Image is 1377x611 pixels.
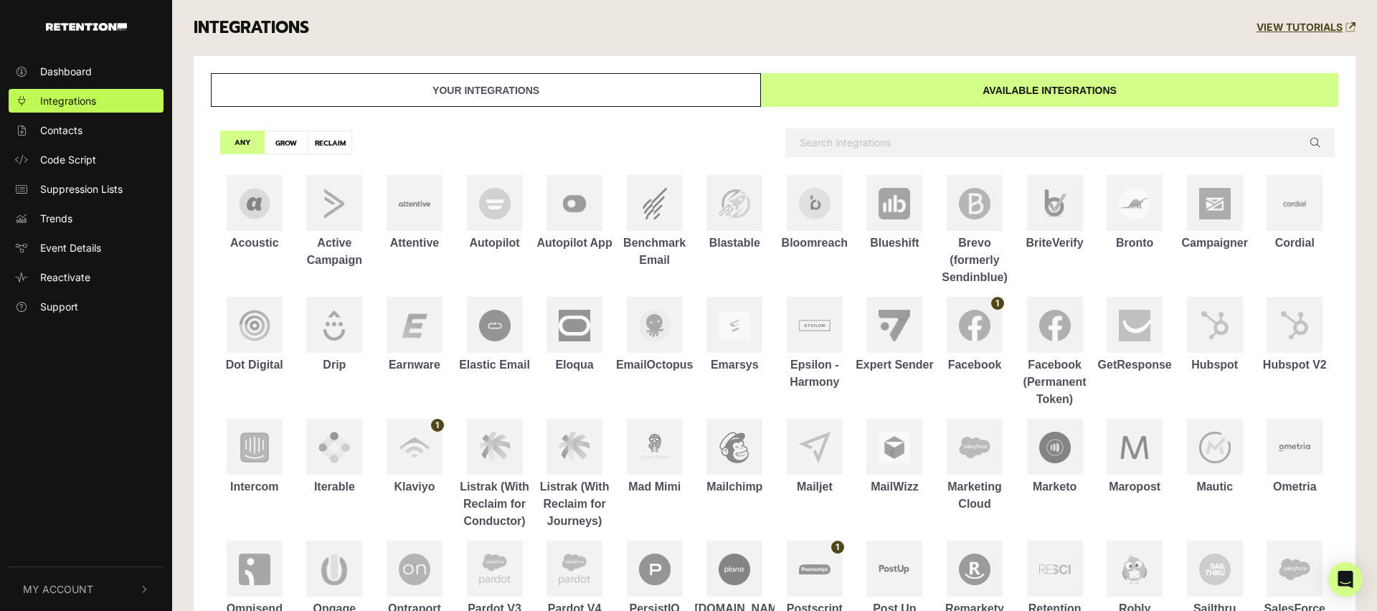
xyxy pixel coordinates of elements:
[455,419,535,530] a: Listrak (With Reclaim for Conductor) Listrak (With Reclaim for Conductor)
[40,211,72,226] span: Trends
[1015,235,1095,252] div: BriteVerify
[295,356,375,374] div: Drip
[799,188,831,219] img: Bloomreach
[431,419,444,432] span: 1
[959,432,990,463] img: Marketing Cloud
[534,356,615,374] div: Eloqua
[775,235,855,252] div: Bloomreach
[1015,175,1095,252] a: BriteVerify BriteVerify
[1119,188,1150,219] img: Bronto
[239,310,270,341] img: Dot Digital
[959,310,990,341] img: Facebook
[1257,22,1355,34] a: VIEW TUTORIALS
[1119,310,1150,341] img: GetResponse
[719,311,750,340] img: Emarsys
[40,270,90,285] span: Reactivate
[694,297,775,374] a: Emarsys Emarsys
[775,356,855,391] div: Epsilon - Harmony
[1255,235,1335,252] div: Cordial
[855,175,935,252] a: Blueshift Blueshift
[1094,419,1175,496] a: Maropost Maropost
[455,175,535,252] a: Autopilot Autopilot
[1039,188,1071,219] img: BriteVerify
[214,356,295,374] div: Dot Digital
[799,432,831,463] img: Mailjet
[1255,297,1335,374] a: Hubspot V2 Hubspot V2
[694,478,775,496] div: Mailchimp
[308,131,352,154] label: RECLAIM
[1279,188,1310,219] img: Cordial
[694,235,775,252] div: Blastable
[9,89,164,113] a: Integrations
[855,478,935,496] div: MailWizz
[1199,310,1231,341] img: Hubspot
[239,432,270,463] img: Intercom
[991,297,1004,310] span: 1
[1094,235,1175,252] div: Bronto
[719,554,750,585] img: Piano.io
[775,175,855,252] a: Bloomreach Bloomreach
[1094,356,1175,374] div: GetResponse
[559,310,590,341] img: Eloqua
[295,175,375,269] a: Active Campaign Active Campaign
[211,73,761,107] a: Your integrations
[1015,419,1095,496] a: Marketo Marketo
[855,235,935,252] div: Blueshift
[239,188,270,219] img: Acoustic
[639,554,671,585] img: PersistIQ
[40,64,92,79] span: Dashboard
[9,236,164,260] a: Event Details
[479,310,511,341] img: Elastic Email
[214,478,295,496] div: Intercom
[239,554,270,585] img: Omnisend
[1199,432,1231,463] img: Mautic
[40,240,101,255] span: Event Details
[934,175,1015,286] a: Brevo (formerly Sendinblue) Brevo (formerly Sendinblue)
[1175,478,1255,496] div: Mautic
[318,432,350,463] img: Iterable
[455,297,535,374] a: Elastic Email Elastic Email
[295,235,375,269] div: Active Campaign
[934,419,1015,513] a: Marketing Cloud Marketing Cloud
[455,356,535,374] div: Elastic Email
[9,177,164,201] a: Suppression Lists
[719,189,750,218] img: Blastable
[40,152,96,167] span: Code Script
[934,235,1015,286] div: Brevo (formerly Sendinblue)
[1175,419,1255,496] a: Mautic Mautic
[264,131,308,154] label: GROW
[374,175,455,252] a: Attentive Attentive
[1094,478,1175,496] div: Maropost
[534,175,615,252] a: Autopilot App Autopilot App
[694,175,775,252] a: Blastable Blastable
[295,297,375,374] a: Drip Drip
[855,419,935,496] a: MailWizz MailWizz
[775,478,855,496] div: Mailjet
[1328,562,1363,597] div: Open Intercom Messenger
[615,297,695,374] a: EmailOctopus EmailOctopus
[719,432,750,463] img: Mailchimp
[534,235,615,252] div: Autopilot App
[615,419,695,496] a: Mad Mimi Mad Mimi
[318,554,350,585] img: Ongage
[879,432,910,463] img: MailWizz
[1255,478,1335,496] div: Ometria
[214,235,295,252] div: Acoustic
[799,564,831,574] img: Postscript
[615,478,695,496] div: Mad Mimi
[1015,478,1095,496] div: Marketo
[639,188,671,219] img: Benchmark Email
[639,310,671,341] img: EmailOctopus
[479,432,511,463] img: Listrak (With Reclaim for Conductor)
[934,478,1015,513] div: Marketing Cloud
[534,478,615,530] div: Listrak (With Reclaim for Journeys)
[1175,235,1255,252] div: Campaigner
[374,356,455,374] div: Earnware
[479,554,511,585] img: Pardot V3
[934,297,1015,374] a: Facebook Facebook
[399,310,430,341] img: Earnware
[1094,297,1175,374] a: GetResponse GetResponse
[1119,432,1150,463] img: Maropost
[214,175,295,252] a: Acoustic Acoustic
[318,188,350,219] img: Active Campaign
